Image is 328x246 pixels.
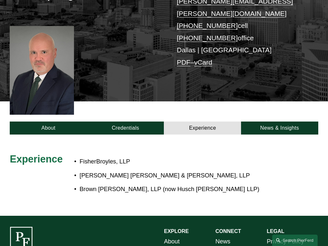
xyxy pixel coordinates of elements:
span: Experience [10,153,63,164]
p: Brown [PERSON_NAME], LLP (now Husch [PERSON_NAME] LLP) [79,184,280,194]
strong: LEGAL [267,228,284,234]
p: [PERSON_NAME] [PERSON_NAME] & [PERSON_NAME], LLP [79,170,280,181]
a: Credentials [87,122,164,135]
a: Search this site [272,235,318,246]
a: PDF [177,58,190,66]
a: vCard [194,58,212,66]
a: [PHONE_NUMBER] [177,22,238,29]
a: About [10,122,87,135]
a: [PHONE_NUMBER] [177,34,238,42]
a: News & Insights [241,122,318,135]
strong: EXPLORE [164,228,189,234]
p: FisherBroyles, LLP [79,156,280,167]
strong: CONNECT [215,228,241,234]
a: Experience [164,122,241,135]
